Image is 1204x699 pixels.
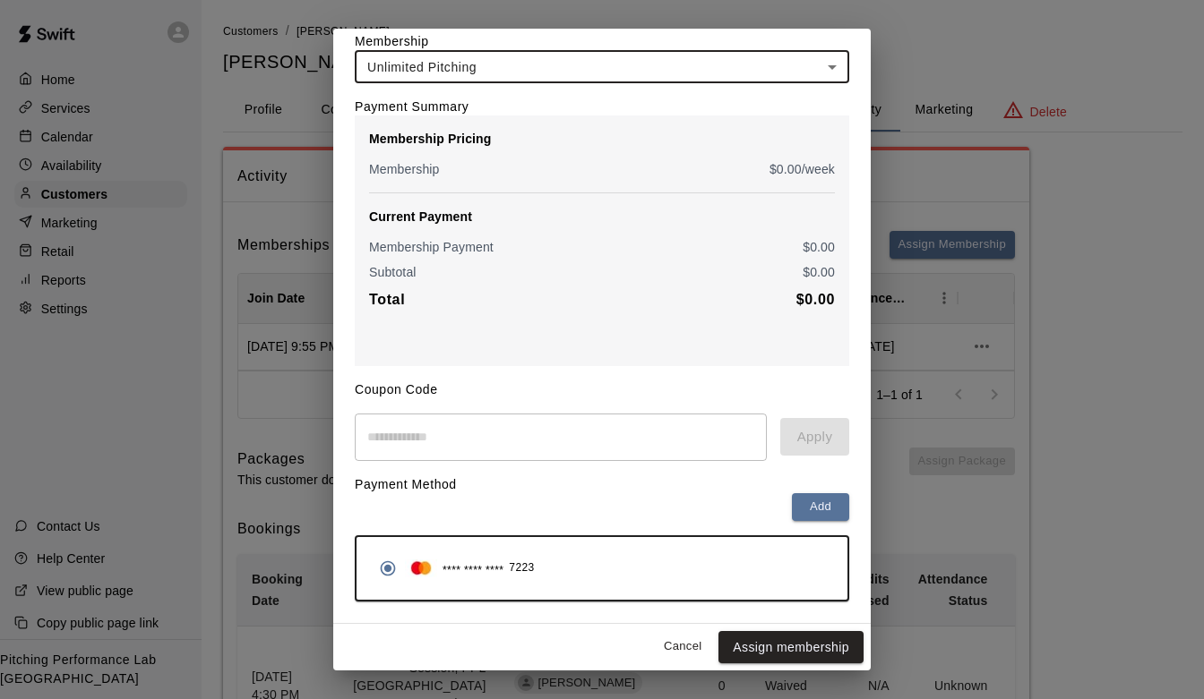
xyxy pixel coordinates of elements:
[654,633,711,661] button: Cancel
[355,382,438,396] label: Coupon Code
[796,292,835,307] b: $ 0.00
[355,34,429,48] label: Membership
[369,263,417,281] p: Subtotal
[770,160,835,178] p: $ 0.00 /week
[369,208,835,226] p: Current Payment
[718,631,864,664] button: Assign membership
[405,559,437,577] img: Credit card brand logo
[803,238,835,256] p: $ 0.00
[369,292,405,307] b: Total
[369,238,494,256] p: Membership Payment
[355,99,469,114] label: Payment Summary
[369,160,440,178] p: Membership
[355,50,849,83] div: Unlimited Pitching
[792,493,849,521] button: Add
[355,477,457,491] label: Payment Method
[509,559,534,577] span: 7223
[369,130,835,148] p: Membership Pricing
[803,263,835,281] p: $ 0.00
